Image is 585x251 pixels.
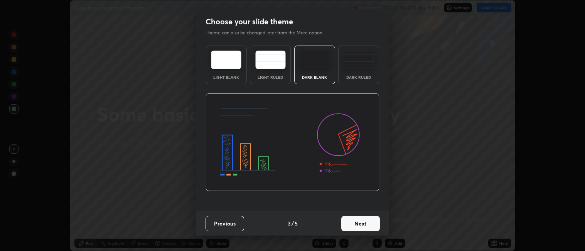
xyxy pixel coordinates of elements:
[206,93,379,192] img: darkThemeBanner.d06ce4a2.svg
[206,216,244,231] button: Previous
[211,75,242,79] div: Light Blank
[255,75,286,79] div: Light Ruled
[344,51,374,69] img: darkRuledTheme.de295e13.svg
[299,75,330,79] div: Dark Blank
[206,29,330,36] p: Theme can also be changed later from the More option
[292,219,294,227] h4: /
[288,219,291,227] h4: 3
[343,75,374,79] div: Dark Ruled
[211,51,241,69] img: lightTheme.e5ed3b09.svg
[299,51,330,69] img: darkTheme.f0cc69e5.svg
[255,51,286,69] img: lightRuledTheme.5fabf969.svg
[341,216,380,231] button: Next
[295,219,298,227] h4: 5
[206,17,293,27] h2: Choose your slide theme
